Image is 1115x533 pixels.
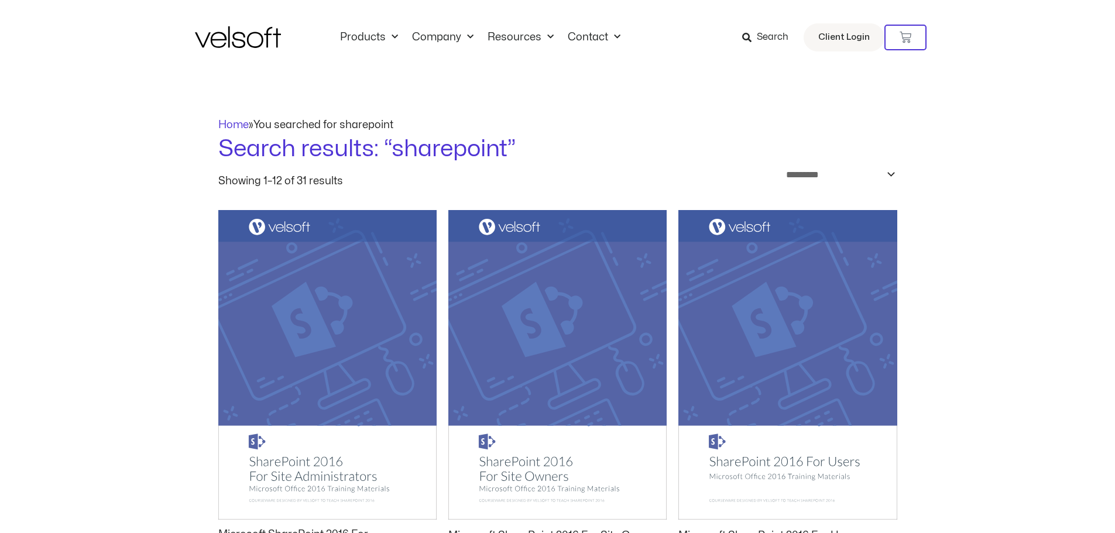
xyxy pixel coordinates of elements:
[218,176,343,187] p: Showing 1–12 of 31 results
[678,210,897,520] img: 2016
[804,23,884,51] a: Client Login
[253,120,393,130] span: You searched for sharepoint
[405,31,481,44] a: CompanyMenu Toggle
[757,30,788,45] span: Search
[561,31,627,44] a: ContactMenu Toggle
[218,133,897,166] h1: Search results: “sharepoint”
[481,31,561,44] a: ResourcesMenu Toggle
[818,30,870,45] span: Client Login
[333,31,627,44] nav: Menu
[218,210,437,520] img: 2016
[448,210,667,520] img: 2016
[218,120,393,130] span: »
[218,120,249,130] a: Home
[742,27,797,47] a: Search
[195,26,281,48] img: Velsoft Training Materials
[333,31,405,44] a: ProductsMenu Toggle
[778,166,897,184] select: Shop order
